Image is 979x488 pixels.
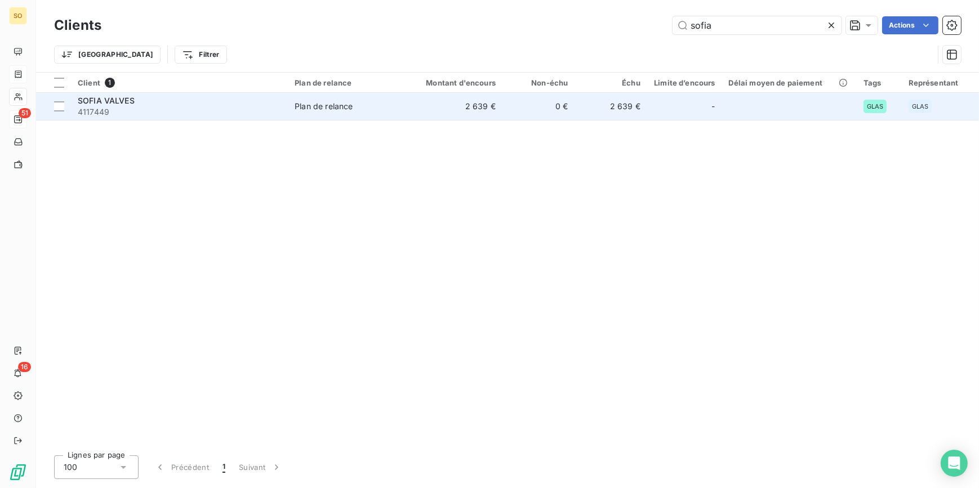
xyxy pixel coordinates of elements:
[673,16,842,34] input: Rechercher
[19,108,31,118] span: 51
[909,78,972,87] div: Représentant
[222,462,225,473] span: 1
[412,78,496,87] div: Montant d'encours
[864,78,895,87] div: Tags
[18,362,31,372] span: 16
[232,455,289,479] button: Suivant
[9,7,27,25] div: SO
[78,106,281,118] span: 4117449
[175,46,226,64] button: Filtrer
[9,463,27,481] img: Logo LeanPay
[295,78,399,87] div: Plan de relance
[54,46,161,64] button: [GEOGRAPHIC_DATA]
[78,78,100,87] span: Client
[295,101,353,112] div: Plan de relance
[78,96,135,105] span: SOFIA VALVES
[729,78,850,87] div: Délai moyen de paiement
[148,455,216,479] button: Précédent
[912,103,929,110] span: GLAS
[216,455,232,479] button: 1
[64,462,77,473] span: 100
[406,93,502,120] td: 2 639 €
[882,16,938,34] button: Actions
[502,93,575,120] td: 0 €
[54,15,101,35] h3: Clients
[867,103,884,110] span: GLAS
[105,78,115,88] span: 1
[581,78,640,87] div: Échu
[711,101,715,112] span: -
[575,93,647,120] td: 2 639 €
[941,450,968,477] div: Open Intercom Messenger
[509,78,568,87] div: Non-échu
[654,78,715,87] div: Limite d’encours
